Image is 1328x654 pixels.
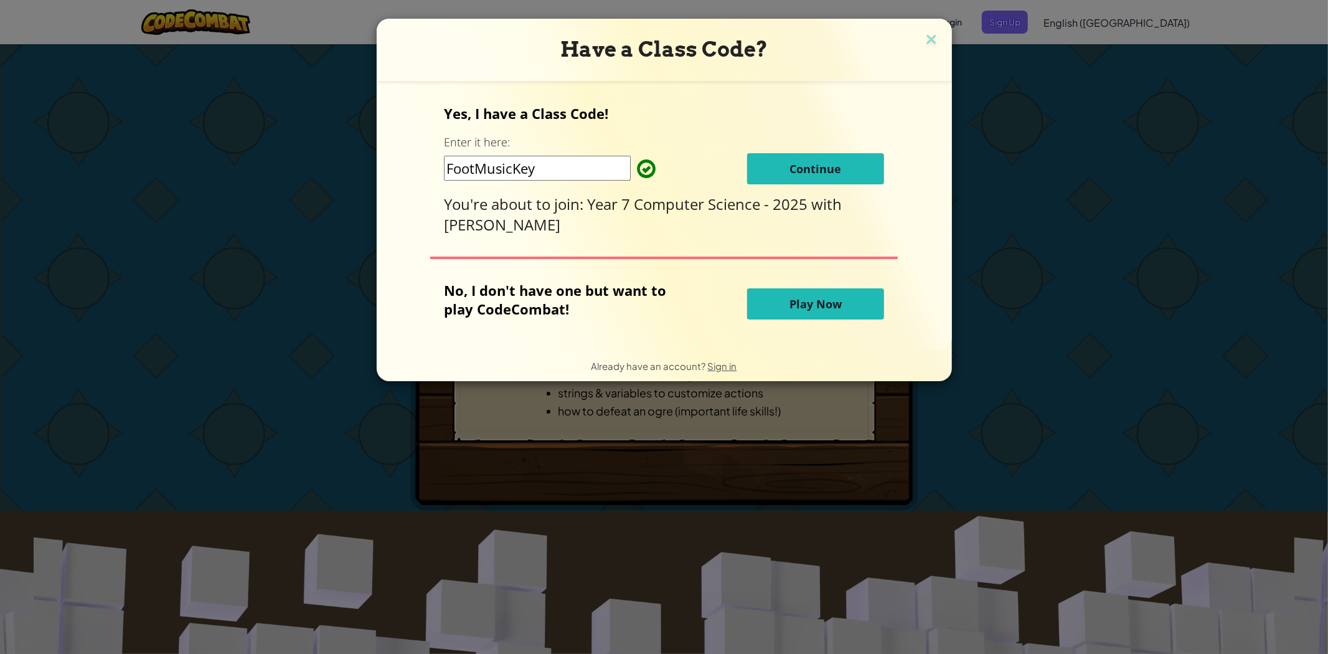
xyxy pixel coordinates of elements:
[789,296,842,311] span: Play Now
[708,360,737,372] a: Sign in
[560,37,768,62] span: Have a Class Code?
[790,161,842,176] span: Continue
[811,194,842,214] span: with
[747,288,884,320] button: Play Now
[444,214,560,235] span: [PERSON_NAME]
[591,360,708,372] span: Already have an account?
[444,281,685,318] p: No, I don't have one but want to play CodeCombat!
[444,194,587,214] span: You're about to join:
[444,104,884,123] p: Yes, I have a Class Code!
[747,153,884,184] button: Continue
[923,31,939,50] img: close icon
[587,194,811,214] span: Year 7 Computer Science - 2025
[444,135,510,150] label: Enter it here:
